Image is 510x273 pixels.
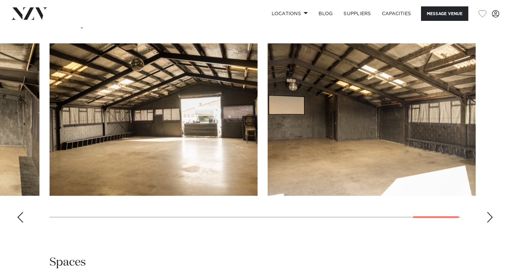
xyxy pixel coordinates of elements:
a: SUPPLIERS [338,6,376,21]
swiper-slide: 17 / 17 [268,43,476,196]
h2: Spaces [50,255,86,270]
a: Capacities [377,6,417,21]
a: BLOG [313,6,338,21]
img: nzv-logo.png [11,7,48,19]
swiper-slide: 16 / 17 [50,43,258,196]
button: Message Venue [421,6,468,21]
a: Locations [266,6,313,21]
